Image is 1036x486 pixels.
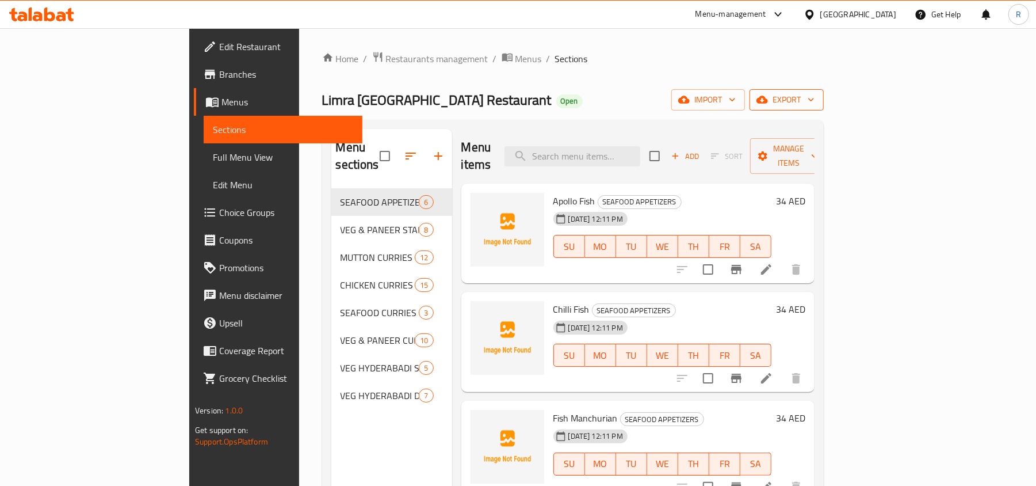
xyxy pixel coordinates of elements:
[397,142,425,170] span: Sort sections
[776,193,805,209] h6: 34 AED
[722,256,750,283] button: Branch-specific-item
[740,453,771,476] button: SA
[553,453,585,476] button: SU
[195,403,223,418] span: Version:
[219,288,353,302] span: Menu disclaimer
[373,144,397,168] span: Select all sections
[683,455,705,472] span: TH
[696,366,720,390] span: Select to update
[564,214,628,225] span: [DATE] 12:11 PM
[419,307,433,318] span: 3
[695,7,766,21] div: Menu-management
[556,94,583,108] div: Open
[714,347,736,364] span: FR
[598,195,681,208] span: SEAFOOD APPETIZERS
[683,238,705,255] span: TH
[219,316,353,330] span: Upsell
[225,403,243,418] span: 1.0.0
[740,344,771,367] button: SA
[364,52,368,66] li: /
[621,455,643,472] span: TU
[194,309,362,337] a: Upsell
[419,225,433,236] span: 8
[331,271,452,299] div: CHICKEN CURRIES15
[616,453,647,476] button: TU
[331,244,452,271] div: MUTTON CURRIES12
[419,361,433,375] div: items
[194,282,362,309] a: Menu disclaimer
[461,139,491,173] h2: Menu items
[652,238,674,255] span: WE
[621,413,704,426] span: SEAFOOD APPETIZERS
[372,51,488,66] a: Restaurants management
[585,453,616,476] button: MO
[678,453,709,476] button: TH
[559,347,580,364] span: SU
[419,363,433,374] span: 5
[559,455,580,472] span: SU
[667,147,704,165] span: Add item
[504,146,640,166] input: search
[667,147,704,165] button: Add
[759,93,815,107] span: export
[683,347,705,364] span: TH
[745,238,767,255] span: SA
[592,304,675,317] span: SEAFOOD APPETIZERS
[322,87,552,113] span: Limra [GEOGRAPHIC_DATA] Restaurant
[219,371,353,385] span: Grocery Checklist
[341,361,419,375] span: VEG HYDERABADI SPECIAL DISHES
[331,326,452,354] div: VEG & PANEER CURRIES10
[647,453,678,476] button: WE
[759,263,773,276] a: Edit menu item
[759,142,818,170] span: Manage items
[194,226,362,254] a: Coupons
[341,333,415,347] span: VEG & PANEER CURRIES
[592,303,676,317] div: SEAFOOD APPETIZERS
[415,250,433,264] div: items
[194,364,362,392] a: Grocery Checklist
[331,299,452,326] div: SEAFOOD CURRIES3
[553,344,585,367] button: SU
[419,195,433,209] div: items
[471,301,544,375] img: Chilli Fish
[386,52,488,66] span: Restaurants management
[559,238,580,255] span: SU
[213,123,353,136] span: Sections
[564,322,628,333] span: [DATE] 12:11 PM
[555,52,588,66] span: Sections
[585,344,616,367] button: MO
[515,52,542,66] span: Menus
[341,195,419,209] span: SEAFOOD APPETIZERS
[776,410,805,426] h6: 34 AED
[709,235,740,258] button: FR
[709,453,740,476] button: FR
[419,389,433,403] div: items
[670,150,701,163] span: Add
[647,344,678,367] button: WE
[415,333,433,347] div: items
[556,96,583,106] span: Open
[419,390,433,401] span: 7
[782,256,810,283] button: delete
[341,306,419,320] span: SEAFOOD CURRIES
[620,412,704,426] div: SEAFOOD APPETIZERS
[219,233,353,247] span: Coupons
[553,235,585,258] button: SU
[564,431,628,442] span: [DATE] 12:11 PM
[502,51,542,66] a: Menus
[590,238,611,255] span: MO
[621,238,643,255] span: TU
[194,60,362,88] a: Branches
[681,93,736,107] span: import
[616,235,647,258] button: TU
[740,235,771,258] button: SA
[652,455,674,472] span: WE
[493,52,497,66] li: /
[195,434,268,449] a: Support.OpsPlatform
[341,389,419,403] div: VEG HYDERABADI DISHES
[598,195,682,209] div: SEAFOOD APPETIZERS
[415,280,433,291] span: 15
[750,138,827,174] button: Manage items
